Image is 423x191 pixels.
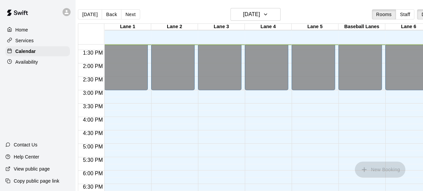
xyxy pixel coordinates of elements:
button: Rooms [372,9,396,19]
div: Lane 4 [245,24,292,30]
div: Lane 2 [151,24,198,30]
span: 4:30 PM [81,130,105,136]
p: Copy public page link [14,178,59,184]
button: Back [102,9,121,19]
span: 2:00 PM [81,63,105,69]
span: 5:00 PM [81,144,105,149]
p: Contact Us [14,141,37,148]
p: View public page [14,166,50,172]
button: Staff [396,9,415,19]
p: Calendar [15,48,36,55]
span: 1:30 PM [81,50,105,56]
span: 6:30 PM [81,184,105,190]
div: Lane 3 [198,24,245,30]
a: Services [5,36,70,46]
h6: [DATE] [243,10,260,19]
a: Home [5,25,70,35]
button: Next [121,9,140,19]
span: 2:30 PM [81,77,105,82]
button: [DATE] [78,9,102,19]
span: 3:30 PM [81,104,105,109]
div: Lane 5 [292,24,338,30]
a: Availability [5,57,70,67]
p: Help Center [14,153,39,160]
span: 3:00 PM [81,90,105,96]
button: [DATE] [230,8,281,21]
p: Availability [15,59,38,65]
span: 4:00 PM [81,117,105,123]
div: Baseball Lanes [338,24,385,30]
p: Services [15,37,34,44]
p: Home [15,26,28,33]
div: Lane 1 [104,24,151,30]
span: 6:00 PM [81,171,105,176]
span: 5:30 PM [81,157,105,163]
a: Calendar [5,46,70,56]
span: You don't have the permission to add bookings [355,166,405,172]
